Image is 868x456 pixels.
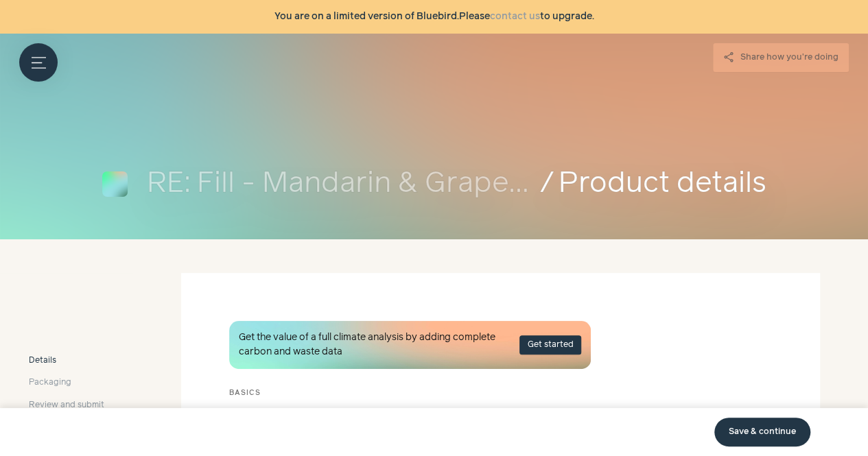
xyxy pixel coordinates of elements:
[714,418,810,446] a: Save & continue
[29,376,71,389] span: Packaging
[559,163,766,206] span: Product details
[229,321,591,369] div: Get the value of a full climate analysis by adding complete carbon and waste data
[490,12,540,21] a: contact us
[147,163,535,206] span: RE: Fill - Mandarin & Grapefruit
[102,171,128,197] img: RE: Fill - Mandarin & Grapefruit
[29,376,104,389] a: Packaging
[29,355,104,367] a: Details
[519,335,581,355] button: Get started
[540,163,554,206] span: /
[229,388,772,399] div: Basics
[29,355,56,367] span: Details
[29,399,104,411] a: Review and submit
